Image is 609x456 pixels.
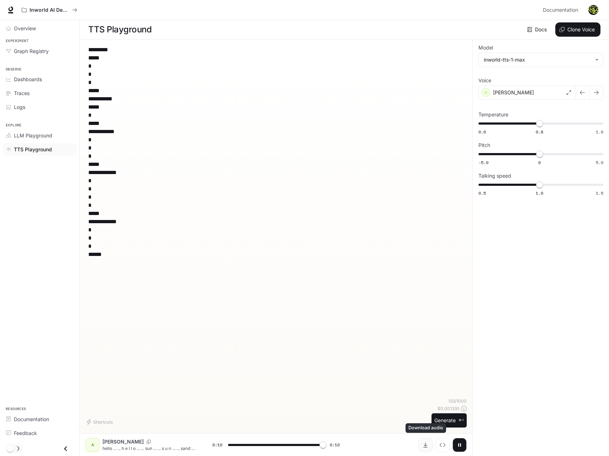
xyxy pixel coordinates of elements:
[435,438,450,452] button: Inspect
[484,56,592,63] div: inworld-tts-1-max
[212,441,222,449] span: 0:10
[478,129,486,135] span: 0.6
[102,438,144,445] p: [PERSON_NAME]
[3,73,76,85] a: Dashboards
[14,47,49,55] span: Graph Registry
[88,22,152,37] h1: TTS Playground
[555,22,600,37] button: Clone Voice
[448,398,467,404] p: 133 / 1000
[596,190,603,196] span: 1.5
[478,173,511,178] p: Talking speed
[459,418,464,423] p: ⌘⏎
[493,89,534,96] p: [PERSON_NAME]
[543,6,578,15] span: Documentation
[588,5,598,15] img: User avatar
[330,441,340,449] span: 0:10
[406,423,446,433] div: Download audio
[586,3,600,17] button: User avatar
[431,413,467,428] button: Generate⌘⏎
[14,132,52,139] span: LLM Playground
[6,444,14,452] span: Dark mode toggle
[3,129,76,142] a: LLM Playground
[14,89,30,97] span: Traces
[478,143,490,148] p: Pitch
[478,159,488,166] span: -5.0
[144,440,154,444] button: Copy Voice ID
[536,190,543,196] span: 1.0
[14,75,42,83] span: Dashboards
[58,441,74,456] button: Close drawer
[14,146,52,153] span: TTS Playground
[526,22,550,37] a: Docs
[3,87,76,99] a: Traces
[3,101,76,113] a: Logs
[478,78,491,83] p: Voice
[18,3,80,17] button: All workspaces
[538,159,541,166] span: 0
[14,415,49,423] span: Documentation
[418,438,433,452] button: Download audio
[3,45,76,57] a: Graph Registry
[14,429,37,437] span: Feedback
[479,53,603,67] div: inworld-tts-1-max
[3,143,76,156] a: TTS Playground
[102,445,195,451] p: hello ... ... h e l l o ... ... sun ... ... s u n ... ... sand ... s a n d ... ... shell ... s h ...
[596,129,603,135] span: 1.0
[3,22,76,35] a: Overview
[596,159,603,166] span: 5.0
[3,413,76,425] a: Documentation
[30,7,69,13] p: Inworld AI Demos
[14,103,25,111] span: Logs
[87,439,98,451] div: A
[478,112,508,117] p: Temperature
[540,3,583,17] a: Documentation
[478,45,493,50] p: Model
[14,25,36,32] span: Overview
[536,129,543,135] span: 0.8
[478,190,486,196] span: 0.5
[438,405,460,412] p: $ 0.001330
[3,427,76,439] a: Feedback
[85,416,116,428] button: Shortcuts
